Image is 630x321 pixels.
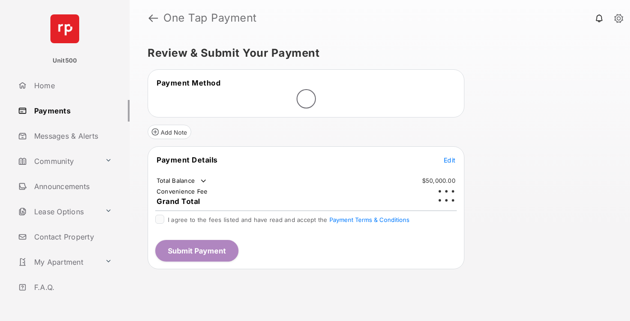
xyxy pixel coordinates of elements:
[14,201,101,222] a: Lease Options
[444,155,455,164] button: Edit
[14,100,130,122] a: Payments
[50,14,79,43] img: svg+xml;base64,PHN2ZyB4bWxucz0iaHR0cDovL3d3dy53My5vcmcvMjAwMC9zdmciIHdpZHRoPSI2NCIgaGVpZ2h0PSI2NC...
[168,216,409,223] span: I agree to the fees listed and have read and accept the
[444,156,455,164] span: Edit
[14,150,101,172] a: Community
[53,56,77,65] p: Unit500
[14,251,101,273] a: My Apartment
[14,75,130,96] a: Home
[148,48,605,59] h5: Review & Submit Your Payment
[157,197,200,206] span: Grand Total
[14,125,130,147] a: Messages & Alerts
[157,155,218,164] span: Payment Details
[329,216,409,223] button: I agree to the fees listed and have read and accept the
[156,187,208,195] td: Convenience Fee
[14,276,130,298] a: F.A.Q.
[157,78,220,87] span: Payment Method
[163,13,257,23] strong: One Tap Payment
[422,176,456,185] td: $50,000.00
[156,176,208,185] td: Total Balance
[155,240,238,262] button: Submit Payment
[14,226,130,248] a: Contact Property
[148,125,191,139] button: Add Note
[14,176,130,197] a: Announcements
